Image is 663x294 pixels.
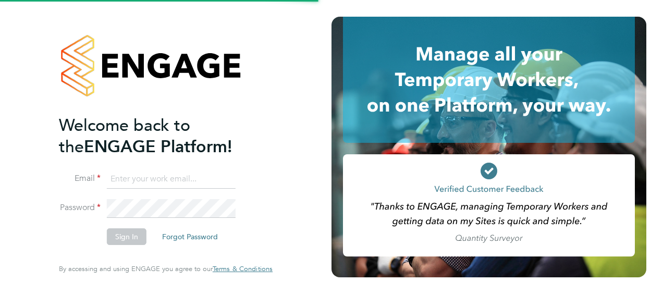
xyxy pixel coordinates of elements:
button: Forgot Password [154,228,226,245]
span: Terms & Conditions [213,264,273,273]
h2: ENGAGE Platform! [59,115,262,157]
span: Welcome back to the [59,115,190,157]
input: Enter your work email... [107,170,236,189]
label: Password [59,202,101,213]
label: Email [59,173,101,184]
button: Sign In [107,228,146,245]
span: By accessing and using ENGAGE you agree to our [59,264,273,273]
a: Terms & Conditions [213,265,273,273]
